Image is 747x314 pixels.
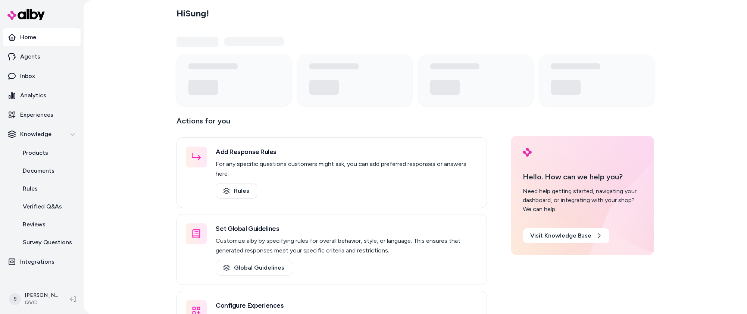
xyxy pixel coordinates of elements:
[523,228,609,243] a: Visit Knowledge Base
[216,300,478,311] h3: Configure Experiences
[523,148,532,157] img: alby Logo
[3,48,81,66] a: Agents
[216,159,478,179] p: For any specific questions customers might ask, you can add preferred responses or answers here.
[23,148,48,157] p: Products
[20,110,53,119] p: Experiences
[23,184,38,193] p: Rules
[23,166,54,175] p: Documents
[23,238,72,247] p: Survey Questions
[23,202,62,211] p: Verified Q&As
[20,130,51,139] p: Knowledge
[216,147,478,157] h3: Add Response Rules
[523,171,642,182] p: Hello. How can we help you?
[15,162,81,180] a: Documents
[15,144,81,162] a: Products
[216,223,478,234] h3: Set Global Guidelines
[216,183,257,199] a: Rules
[15,233,81,251] a: Survey Questions
[4,287,64,311] button: S[PERSON_NAME]QVC
[9,293,21,305] span: S
[7,9,45,20] img: alby Logo
[20,72,35,81] p: Inbox
[3,87,81,104] a: Analytics
[20,52,40,61] p: Agents
[20,91,46,100] p: Analytics
[3,106,81,124] a: Experiences
[216,260,292,276] a: Global Guidelines
[15,216,81,233] a: Reviews
[15,180,81,198] a: Rules
[216,236,478,255] p: Customize alby by specifying rules for overall behavior, style, or language. This ensures that ge...
[3,67,81,85] a: Inbox
[176,115,487,133] p: Actions for you
[20,257,54,266] p: Integrations
[176,8,209,19] h2: Hi Sung !
[23,220,46,229] p: Reviews
[523,187,642,214] div: Need help getting started, navigating your dashboard, or integrating with your shop? We can help.
[3,253,81,271] a: Integrations
[3,28,81,46] a: Home
[15,198,81,216] a: Verified Q&As
[25,299,58,307] span: QVC
[3,125,81,143] button: Knowledge
[25,292,58,299] p: [PERSON_NAME]
[20,33,36,42] p: Home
